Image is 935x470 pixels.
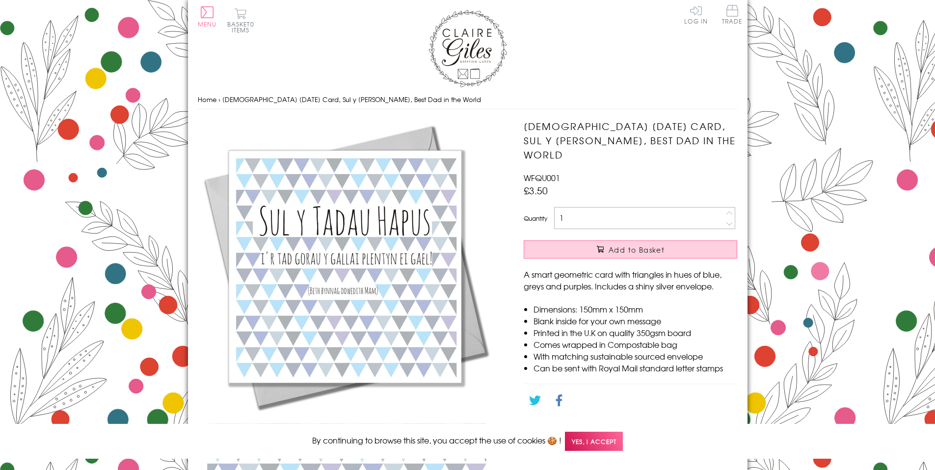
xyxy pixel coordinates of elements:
[722,5,743,24] span: Trade
[722,5,743,26] a: Trade
[534,350,737,362] li: With matching sustainable sourced envelope
[428,10,507,87] img: Claire Giles Greetings Cards
[198,90,738,110] nav: breadcrumbs
[534,362,737,374] li: Can be sent with Royal Mail standard letter stamps
[218,95,220,104] span: ›
[534,339,737,350] li: Comes wrapped in Compostable bag
[524,183,548,197] span: £3.50
[232,20,254,34] span: 0 items
[534,315,737,327] li: Blank inside for your own message
[534,327,737,339] li: Printed in the U.K on quality 350gsm board
[609,245,665,255] span: Add to Basket
[684,5,708,24] a: Log In
[524,268,737,292] p: A smart geometric card with triangles in hues of blue, greys and purples. Includes a shiny silver...
[565,432,623,451] span: Yes, I accept
[227,8,254,33] button: Basket0 items
[198,95,216,104] a: Home
[524,172,560,183] span: WFQU001
[222,95,481,104] span: [DEMOGRAPHIC_DATA] [DATE] Card, Sul y [PERSON_NAME], Best Dad in the World
[534,303,737,315] li: Dimensions: 150mm x 150mm
[524,240,737,259] button: Add to Basket
[198,6,217,27] button: Menu
[524,214,547,223] label: Quantity
[524,119,737,161] h1: [DEMOGRAPHIC_DATA] [DATE] Card, Sul y [PERSON_NAME], Best Dad in the World
[198,20,217,28] span: Menu
[532,421,627,433] a: Go back to the collection
[198,119,492,414] img: Welsh Father's Day Card, Sul y Tadau Hapus, Best Dad in the World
